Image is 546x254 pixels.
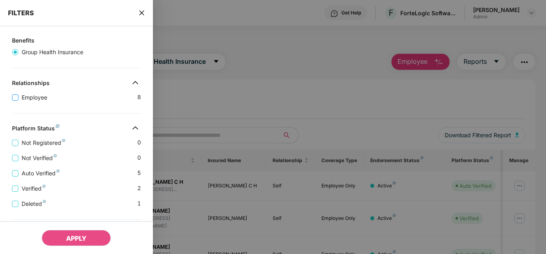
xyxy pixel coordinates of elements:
[137,169,141,178] span: 5
[42,185,46,188] img: svg+xml;base64,PHN2ZyB4bWxucz0iaHR0cDovL3d3dy53My5vcmcvMjAwMC9zdmciIHdpZHRoPSI4IiBoZWlnaHQ9IjgiIH...
[66,234,86,242] span: APPLY
[129,122,142,134] img: svg+xml;base64,PHN2ZyB4bWxucz0iaHR0cDovL3d3dy53My5vcmcvMjAwMC9zdmciIHdpZHRoPSIzMiIgaGVpZ2h0PSIzMi...
[137,93,141,102] span: 8
[18,93,50,102] span: Employee
[137,153,141,163] span: 0
[56,169,60,173] img: svg+xml;base64,PHN2ZyB4bWxucz0iaHR0cDovL3d3dy53My5vcmcvMjAwMC9zdmciIHdpZHRoPSI4IiBoZWlnaHQ9IjgiIH...
[62,139,65,142] img: svg+xml;base64,PHN2ZyB4bWxucz0iaHR0cDovL3d3dy53My5vcmcvMjAwMC9zdmciIHdpZHRoPSI4IiBoZWlnaHQ9IjgiIH...
[8,9,34,17] span: FILTERS
[139,9,145,17] span: close
[18,199,49,208] span: Deleted
[18,184,49,193] span: Verified
[12,79,50,89] div: Relationships
[43,200,46,203] img: svg+xml;base64,PHN2ZyB4bWxucz0iaHR0cDovL3d3dy53My5vcmcvMjAwMC9zdmciIHdpZHRoPSI4IiBoZWlnaHQ9IjgiIH...
[42,230,111,246] button: APPLY
[137,138,141,147] span: 0
[12,125,60,134] div: Platform Status
[137,184,141,193] span: 2
[56,124,60,128] img: svg+xml;base64,PHN2ZyB4bWxucz0iaHR0cDovL3d3dy53My5vcmcvMjAwMC9zdmciIHdpZHRoPSI4IiBoZWlnaHQ9IjgiIH...
[18,48,86,57] span: Group Health Insurance
[18,138,68,147] span: Not Registered
[18,169,63,178] span: Auto Verified
[18,154,60,163] span: Not Verified
[129,76,142,89] img: svg+xml;base64,PHN2ZyB4bWxucz0iaHR0cDovL3d3dy53My5vcmcvMjAwMC9zdmciIHdpZHRoPSIzMiIgaGVpZ2h0PSIzMi...
[137,199,141,208] span: 1
[54,154,57,157] img: svg+xml;base64,PHN2ZyB4bWxucz0iaHR0cDovL3d3dy53My5vcmcvMjAwMC9zdmciIHdpZHRoPSI4IiBoZWlnaHQ9IjgiIH...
